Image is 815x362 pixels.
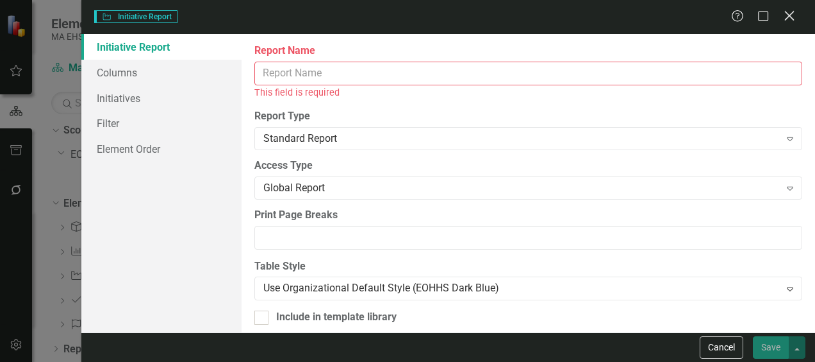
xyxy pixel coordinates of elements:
[81,85,242,111] a: Initiatives
[254,259,802,274] label: Table Style
[753,336,789,359] button: Save
[254,208,802,223] label: Print Page Breaks
[254,109,802,124] label: Report Type
[263,180,779,195] div: Global Report
[254,44,802,58] label: Report Name
[276,310,397,325] div: Include in template library
[81,136,242,162] a: Element Order
[263,132,779,146] div: Standard Report
[254,159,802,173] label: Access Type
[94,10,177,23] span: Initiative Report
[254,85,802,100] div: This field is required
[81,60,242,85] a: Columns
[81,110,242,136] a: Filter
[254,62,802,85] input: Report Name
[81,34,242,60] a: Initiative Report
[700,336,743,359] button: Cancel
